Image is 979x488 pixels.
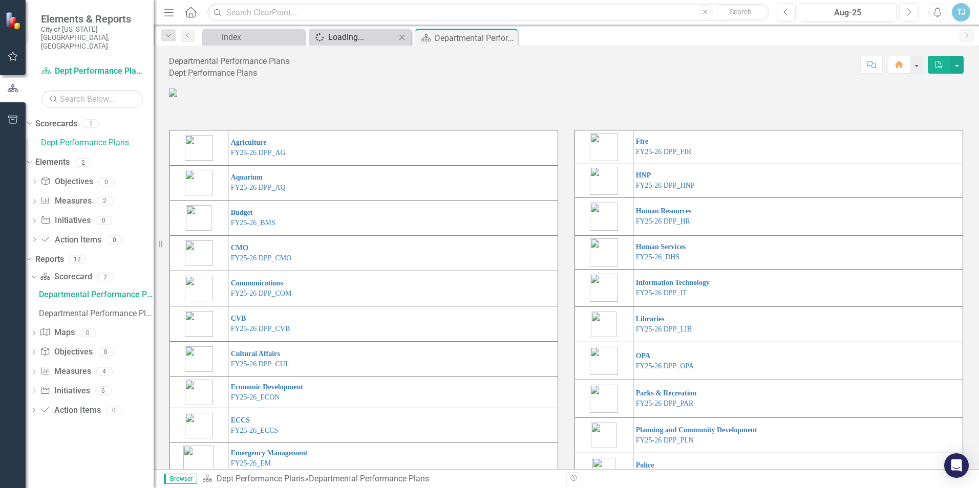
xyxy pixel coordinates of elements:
img: Human%20Resources.png [590,203,618,231]
a: Information Technology [636,279,710,286]
div: Departmental Performance Plans [169,56,289,68]
a: Action Items [40,234,101,246]
a: CVB [231,315,246,322]
a: Police [636,461,654,469]
div: Departmental Performance Plans [39,290,154,299]
div: 2 [97,197,113,206]
img: Housing%20&%20Neighborhood%20Preservation.png [590,167,618,195]
a: Dept Performance Plans [41,65,143,77]
img: Emergency%20Communications%20&%20Citizen%20Services.png [185,413,213,438]
a: Dept Performance Plans [41,137,154,149]
a: FY25-26_EM [231,459,271,467]
div: Departmental Performance Plans - 3 Columns [39,309,154,318]
img: Parks%20&%20Recreation.png [590,385,618,413]
a: OPA [636,352,651,360]
div: 2 [75,158,91,167]
img: Agriculture.png [185,135,213,161]
div: 0 [80,328,96,337]
img: Economic%20Development.png [185,380,213,405]
a: CMO [231,244,248,252]
a: Communications [231,279,283,287]
a: Human Services [636,243,686,251]
a: FY25-26 DPP_HR [636,217,690,225]
img: Human%20Services.png [590,238,618,267]
a: FY25-26 DPP_IT [636,289,687,297]
a: HNP [636,171,651,179]
div: Open Intercom Messenger [944,453,969,478]
a: Scorecards [35,118,77,130]
img: Convention%20&%20Visitors%20Bureau.png [185,311,213,337]
div: 1 [82,119,99,128]
a: Action Items [40,405,100,416]
a: Initiatives [40,215,90,227]
a: Agriculture [231,139,267,146]
img: Fire.png [590,133,618,161]
img: Libraries.png [591,312,616,337]
img: Planning%20&%20Community%20Development.png [591,423,616,448]
small: City of [US_STATE][GEOGRAPHIC_DATA], [GEOGRAPHIC_DATA] [41,25,143,50]
a: Human Resources [636,207,692,215]
a: index [205,31,302,43]
span: Elements & Reports [41,13,143,25]
a: FY25-26_BMS [231,219,275,227]
img: ClearPoint Strategy [5,12,23,30]
div: 0 [96,216,112,225]
img: IT%20Logo.png [590,274,618,302]
a: Objectives [40,346,92,358]
button: Aug-25 [799,3,897,21]
a: FY25-26_ECCS [231,427,279,434]
div: Departmental Performance Plans [309,474,429,483]
a: Emergency Management [231,449,308,457]
div: TJ [952,3,970,21]
a: Cultural Affairs [231,350,280,358]
a: Departmental Performance Plans - 3 Columns [36,305,154,322]
div: index [222,31,302,43]
a: FY25-26 DPP_AG [231,149,286,157]
a: Parks & Recreation [636,389,697,397]
div: Departmental Performance Plans [435,32,515,45]
input: Search Below... [41,90,143,108]
a: FY25-26 DPP_LIB [636,325,692,333]
div: Dept Performance Plans [169,68,289,79]
img: DPP%20overview%20v2.PNG [169,88,177,97]
a: FY25-26 DPP_FIR [636,148,692,156]
a: FY25-26 DPP_CVB [231,325,290,332]
img: Office%20of%20Performance%20&%20Accountability.png [590,347,618,375]
a: FY25-26 DPP_CMO [231,254,292,262]
a: Measures [40,366,91,378]
div: 6 [95,386,112,395]
span: Browser [164,474,197,484]
a: Maps [40,327,74,339]
a: FY25-26 DPP_PLN [636,436,694,444]
a: Libraries [636,315,665,323]
a: Elements [35,157,70,168]
a: Scorecard [40,271,92,283]
a: Planning and Community Development [636,426,757,434]
a: Aquarium [231,173,263,181]
img: Communications.png [185,276,213,301]
img: Office%20of%20Emergency%20Management.png [183,446,214,471]
div: 0 [106,406,122,414]
div: 0 [98,348,114,357]
span: Search [730,8,752,16]
img: City%20Manager's%20Office.png [185,240,213,266]
div: Aug-25 [802,7,893,19]
a: Economic Development [231,383,303,391]
a: Departmental Performance Plans [36,286,154,303]
a: Reports [35,254,64,265]
div: 2 [97,273,114,281]
a: FY25-26 DPP_CUL [231,360,290,368]
div: 0 [107,235,123,244]
div: 0 [98,178,115,186]
img: Aquarium.png [185,170,213,195]
button: Search [715,5,767,19]
div: Loading... [328,31,396,43]
img: Police.png [592,458,615,483]
a: Measures [40,195,91,207]
a: Objectives [40,176,93,188]
img: Budget.png [186,205,211,231]
img: Cultural%20Affairs.png [185,346,213,372]
a: FY25-26_ECON [231,393,280,401]
a: FY25-26_DHS [636,253,680,261]
a: Dept Performance Plans [217,474,305,483]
